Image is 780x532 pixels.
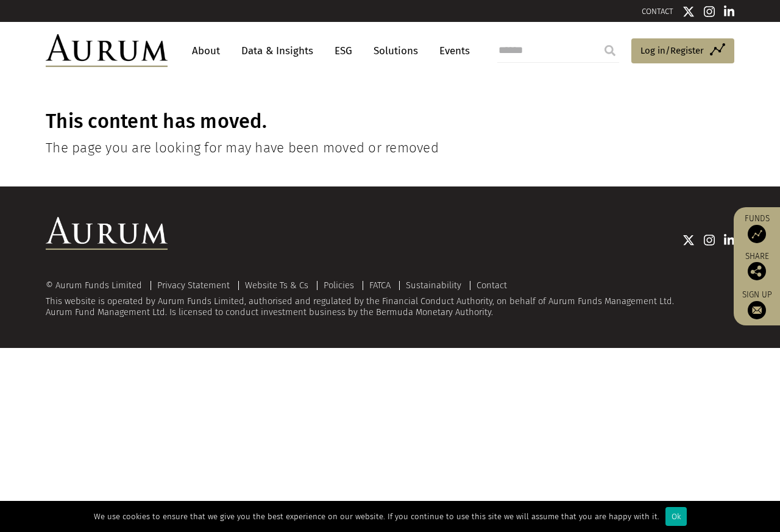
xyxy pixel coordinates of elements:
[477,280,507,291] a: Contact
[406,280,461,291] a: Sustainability
[46,34,168,67] img: Aurum
[328,40,358,62] a: ESG
[46,281,148,290] div: © Aurum Funds Limited
[704,234,715,246] img: Instagram icon
[724,5,735,18] img: Linkedin icon
[46,280,734,317] div: This website is operated by Aurum Funds Limited, authorised and regulated by the Financial Conduc...
[235,40,319,62] a: Data & Insights
[46,110,734,133] h1: This content has moved.
[642,7,673,16] a: CONTACT
[740,252,774,280] div: Share
[598,38,622,63] input: Submit
[748,301,766,319] img: Sign up to our newsletter
[724,234,735,246] img: Linkedin icon
[640,43,704,58] span: Log in/Register
[46,217,168,250] img: Aurum Logo
[367,40,424,62] a: Solutions
[157,280,230,291] a: Privacy Statement
[324,280,354,291] a: Policies
[369,280,391,291] a: FATCA
[740,289,774,319] a: Sign up
[748,225,766,243] img: Access Funds
[631,38,734,64] a: Log in/Register
[682,5,695,18] img: Twitter icon
[186,40,226,62] a: About
[433,40,470,62] a: Events
[682,234,695,246] img: Twitter icon
[46,140,734,156] h4: The page you are looking for may have been moved or removed
[740,213,774,243] a: Funds
[245,280,308,291] a: Website Ts & Cs
[704,5,715,18] img: Instagram icon
[748,262,766,280] img: Share this post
